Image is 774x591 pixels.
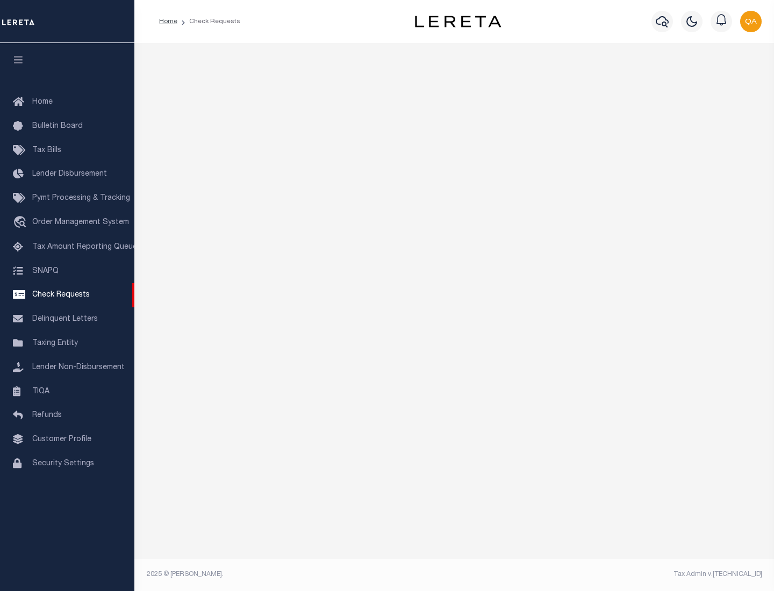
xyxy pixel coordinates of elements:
span: Delinquent Letters [32,315,98,323]
div: 2025 © [PERSON_NAME]. [139,570,455,579]
span: Lender Non-Disbursement [32,364,125,371]
span: Refunds [32,412,62,419]
i: travel_explore [13,216,30,230]
span: Home [32,98,53,106]
span: Lender Disbursement [32,170,107,178]
div: Tax Admin v.[TECHNICAL_ID] [462,570,762,579]
li: Check Requests [177,17,240,26]
span: Security Settings [32,460,94,467]
span: Check Requests [32,291,90,299]
img: logo-dark.svg [415,16,501,27]
a: Home [159,18,177,25]
span: Taxing Entity [32,340,78,347]
span: Customer Profile [32,436,91,443]
span: SNAPQ [32,267,59,275]
span: Tax Bills [32,147,61,154]
span: Order Management System [32,219,129,226]
span: Tax Amount Reporting Queue [32,243,137,251]
span: Pymt Processing & Tracking [32,194,130,202]
span: Bulletin Board [32,122,83,130]
img: svg+xml;base64,PHN2ZyB4bWxucz0iaHR0cDovL3d3dy53My5vcmcvMjAwMC9zdmciIHBvaW50ZXItZXZlbnRzPSJub25lIi... [740,11,762,32]
span: TIQA [32,387,49,395]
